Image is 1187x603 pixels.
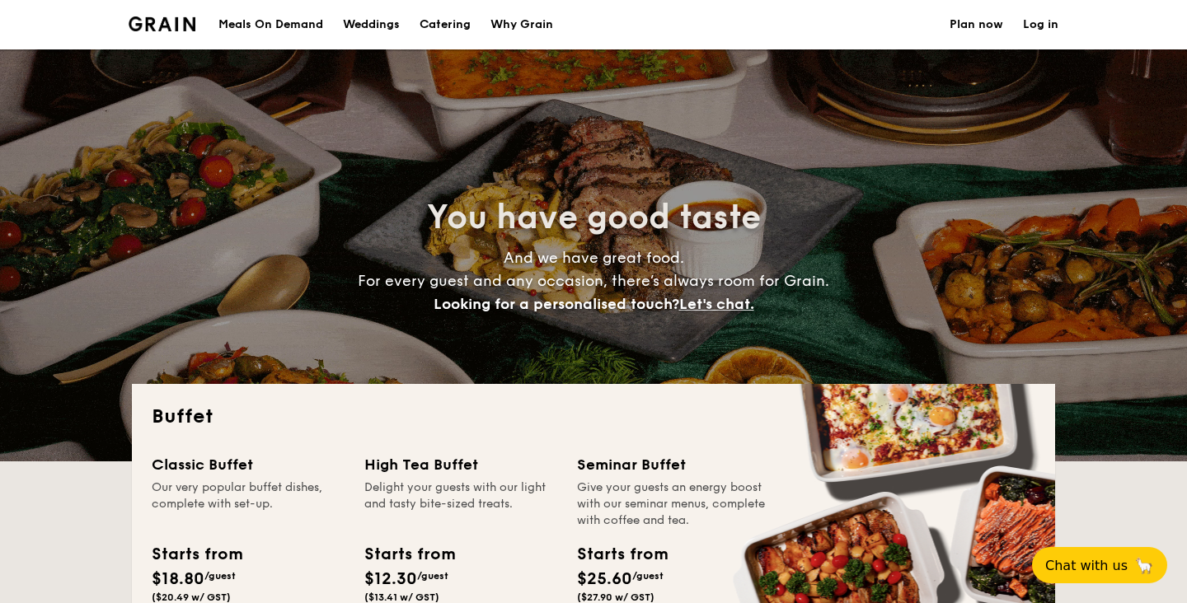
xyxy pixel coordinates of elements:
div: Seminar Buffet [577,453,770,476]
span: /guest [417,570,448,582]
span: $12.30 [364,569,417,589]
div: Delight your guests with our light and tasty bite-sized treats. [364,479,557,529]
span: ($13.41 w/ GST) [364,591,439,603]
div: Starts from [364,542,454,567]
h2: Buffet [152,404,1035,430]
div: Starts from [152,542,242,567]
div: High Tea Buffet [364,453,557,476]
span: $18.80 [152,569,204,589]
a: Logotype [129,16,195,31]
span: $25.60 [577,569,632,589]
span: 🦙 [1134,556,1154,575]
span: /guest [204,570,236,582]
span: You have good taste [427,198,761,237]
span: /guest [632,570,664,582]
img: Grain [129,16,195,31]
span: Looking for a personalised touch? [434,295,679,313]
span: ($20.49 w/ GST) [152,591,231,603]
button: Chat with us🦙 [1032,547,1167,583]
div: Starts from [577,542,667,567]
div: Classic Buffet [152,453,345,476]
span: And we have great food. For every guest and any occasion, there’s always room for Grain. [358,249,829,313]
span: ($27.90 w/ GST) [577,591,654,603]
span: Chat with us [1045,558,1128,573]
div: Give your guests an energy boost with our seminar menus, complete with coffee and tea. [577,479,770,529]
span: Let's chat. [679,295,754,313]
div: Our very popular buffet dishes, complete with set-up. [152,479,345,529]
